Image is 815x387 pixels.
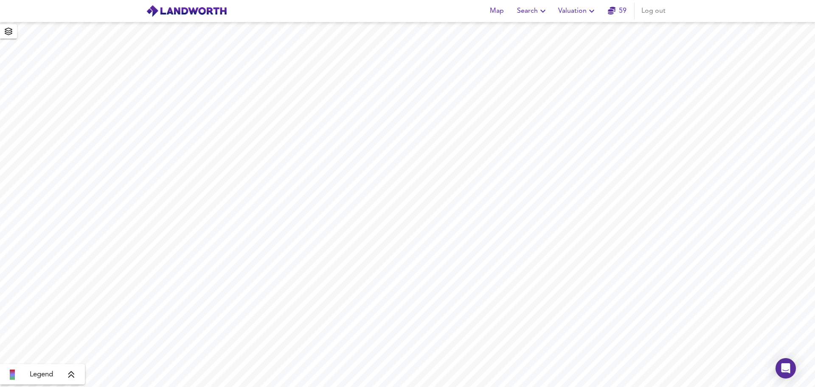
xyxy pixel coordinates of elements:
[558,5,597,17] span: Valuation
[30,370,53,380] span: Legend
[146,5,227,17] img: logo
[604,3,631,20] button: 59
[776,358,796,379] div: Open Intercom Messenger
[514,3,551,20] button: Search
[555,3,600,20] button: Valuation
[638,3,669,20] button: Log out
[517,5,548,17] span: Search
[641,5,666,17] span: Log out
[483,3,510,20] button: Map
[608,5,627,17] a: 59
[486,5,507,17] span: Map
